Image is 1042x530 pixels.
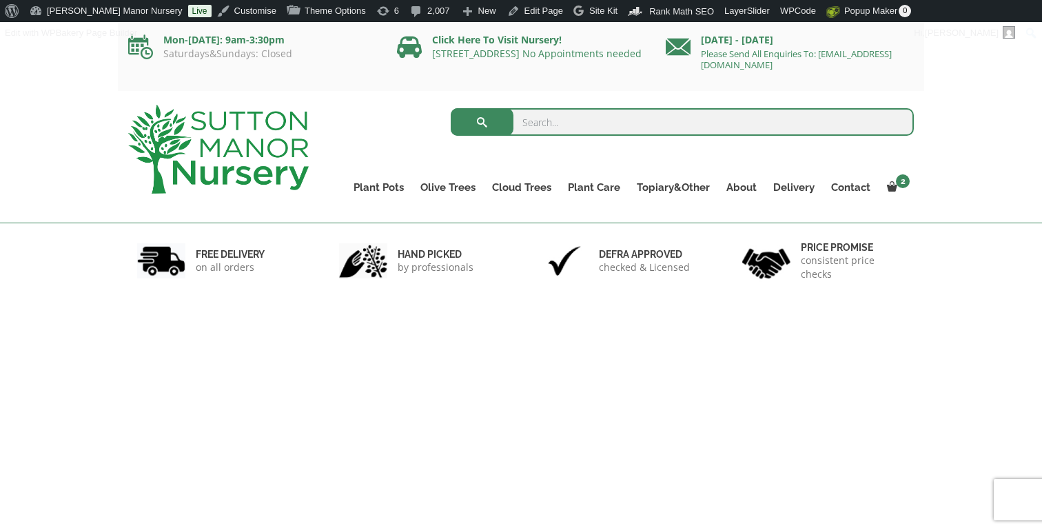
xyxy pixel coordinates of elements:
a: Plant Pots [345,178,412,197]
p: checked & Licensed [599,261,690,274]
img: logo [128,105,309,194]
p: Saturdays&Sundays: Closed [128,48,376,59]
a: About [718,178,765,197]
input: Search... [451,108,915,136]
a: Cloud Trees [484,178,560,197]
h6: hand picked [398,248,473,261]
img: 4.jpg [742,240,790,282]
img: 3.jpg [540,243,589,278]
a: [STREET_ADDRESS] No Appointments needed [432,47,642,60]
a: Olive Trees [412,178,484,197]
a: Click Here To Visit Nursery! [432,33,562,46]
span: [PERSON_NAME] [925,28,999,38]
a: Hi, [909,22,1021,44]
p: [DATE] - [DATE] [666,32,914,48]
span: Site Kit [589,6,617,16]
h6: Defra approved [599,248,690,261]
img: 2.jpg [339,243,387,278]
p: consistent price checks [801,254,906,281]
p: on all orders [196,261,265,274]
a: Please Send All Enquiries To: [EMAIL_ADDRESS][DOMAIN_NAME] [701,48,892,71]
p: by professionals [398,261,473,274]
a: Delivery [765,178,823,197]
h6: Price promise [801,241,906,254]
img: 1.jpg [137,243,185,278]
span: Rank Math SEO [649,6,714,17]
a: Live [188,5,212,17]
a: Contact [823,178,879,197]
h6: FREE DELIVERY [196,248,265,261]
p: Mon-[DATE]: 9am-3:30pm [128,32,376,48]
span: 0 [899,5,911,17]
span: 2 [896,174,910,188]
a: 2 [879,178,914,197]
a: Plant Care [560,178,629,197]
a: Topiary&Other [629,178,718,197]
